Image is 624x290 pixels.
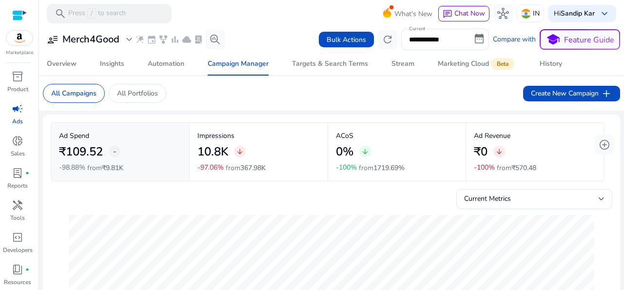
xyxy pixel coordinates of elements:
p: Ads [12,117,23,126]
p: Sales [11,149,25,158]
p: Ad Spend [59,131,181,141]
a: Compare with [493,35,536,44]
span: handyman [12,199,23,211]
span: hub [497,8,509,19]
span: lab_profile [12,167,23,179]
button: schoolFeature Guide [540,29,620,50]
p: -97.06% [197,164,224,171]
img: in.svg [521,9,531,19]
span: 367.98K [240,163,266,173]
span: add [601,88,612,99]
span: Beta [491,58,514,70]
span: lab_profile [194,35,203,44]
span: What's New [394,5,432,22]
div: Campaign Manager [208,60,269,67]
p: Reports [7,181,28,190]
p: Ad Revenue [474,131,596,141]
p: Tools [10,213,25,222]
div: History [540,60,562,67]
p: Hi [554,10,595,17]
span: arrow_downward [236,148,244,155]
span: 1719.69% [373,163,405,173]
span: school [546,33,560,47]
div: Insights [100,60,124,67]
span: add_circle [599,139,610,151]
p: Resources [4,278,31,287]
span: cloud [182,35,192,44]
p: All Portfolios [117,88,158,98]
span: - [113,146,117,157]
span: arrow_downward [495,148,503,155]
h2: 10.8K [197,145,228,159]
p: -98.88% [59,164,85,171]
span: book_4 [12,264,23,275]
span: fiber_manual_record [25,171,29,175]
h2: ₹0 [474,145,487,159]
span: refresh [382,34,393,45]
span: family_history [158,35,168,44]
p: Feature Guide [564,34,614,46]
button: Bulk Actions [319,32,374,47]
span: bar_chart [170,35,180,44]
p: All Campaigns [51,88,97,98]
p: Press to search [68,8,126,19]
p: -100% [474,164,495,171]
span: arrow_downward [361,148,369,155]
span: inventory_2 [12,71,23,82]
p: Product [7,85,28,94]
div: Stream [391,60,414,67]
span: ₹9.81K [102,163,123,173]
span: wand_stars [135,35,145,44]
span: donut_small [12,135,23,147]
img: amazon.svg [6,31,33,45]
span: chat [443,9,452,19]
p: from [226,163,266,173]
span: Chat Now [454,9,485,18]
span: user_attributes [47,34,58,45]
span: / [87,8,96,19]
p: -100% [336,164,357,171]
p: from [359,163,405,173]
p: IN [533,5,540,22]
button: Create New Campaignadd [523,86,620,101]
h2: 0% [336,145,353,159]
div: Automation [148,60,184,67]
span: search [55,8,66,19]
p: from [87,163,123,173]
button: refresh [378,30,397,49]
h3: Merch4Good [62,34,119,45]
div: Marketing Cloud [438,60,516,68]
span: search_insights [209,34,221,45]
span: event [147,35,156,44]
span: Bulk Actions [327,35,366,45]
span: ₹570.48 [511,163,536,173]
div: Overview [47,60,77,67]
h2: ₹109.52 [59,145,103,159]
span: expand_more [123,34,135,45]
button: hub [493,4,513,23]
span: fiber_manual_record [25,268,29,271]
span: keyboard_arrow_down [599,8,610,19]
p: Developers [3,246,33,254]
button: add_circle [595,135,614,155]
span: Current Metrics [464,194,511,203]
div: Targets & Search Terms [292,60,368,67]
b: Sandip Kar [561,9,595,18]
button: search_insights [205,30,225,49]
button: chatChat Now [438,6,489,21]
p: from [497,163,536,173]
p: ACoS [336,131,458,141]
span: code_blocks [12,232,23,243]
span: Create New Campaign [531,88,612,99]
p: Marketplace [6,49,33,57]
span: campaign [12,103,23,115]
p: Impressions [197,131,320,141]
